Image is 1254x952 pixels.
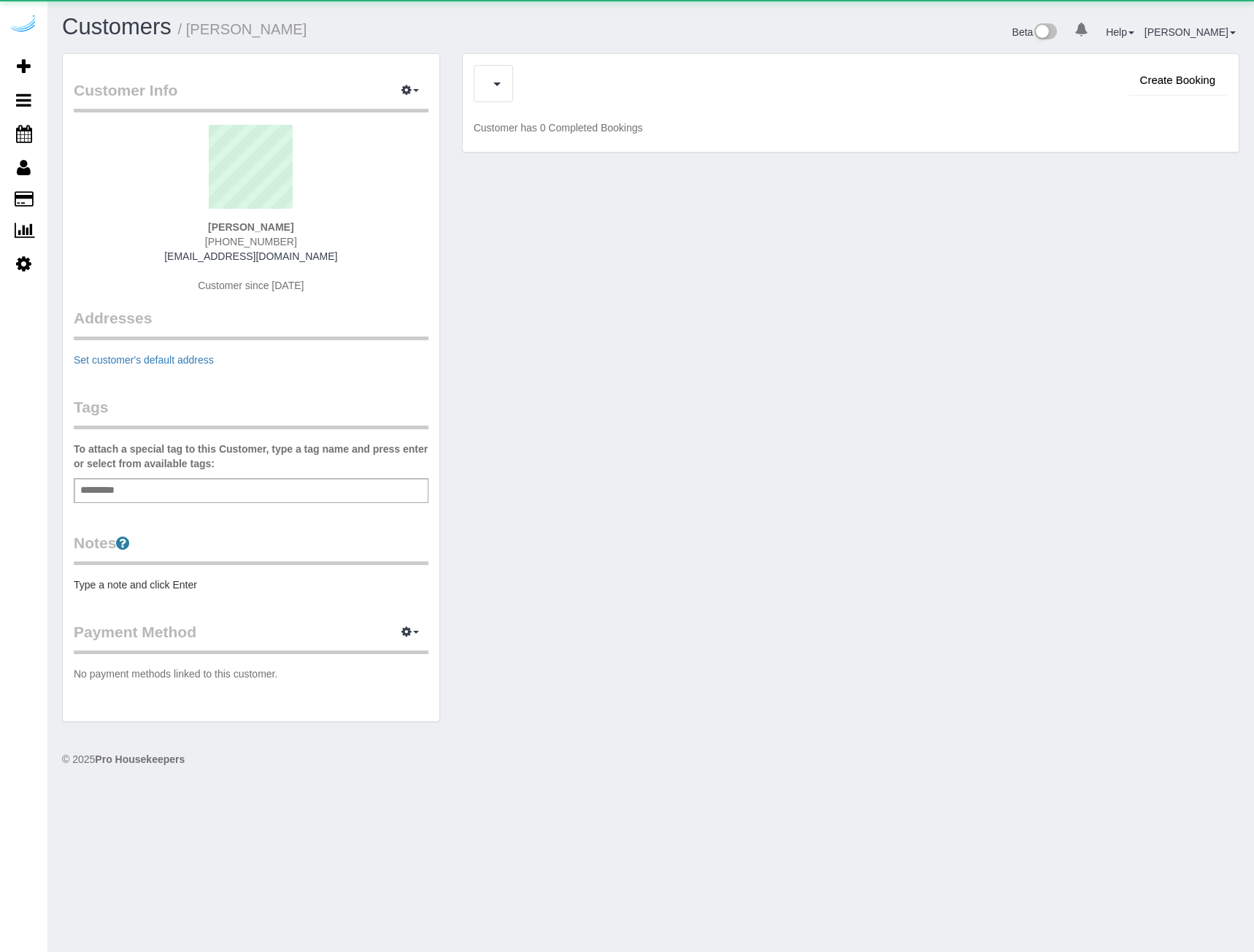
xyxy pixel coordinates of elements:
[62,14,172,39] a: Customers
[474,120,1228,135] p: Customer has 0 Completed Bookings
[74,442,428,471] label: To attach a special tag to this Customer, type a tag name and press enter or select from availabl...
[9,15,38,35] img: Automaid Logo
[164,250,337,262] a: [EMAIL_ADDRESS][DOMAIN_NAME]
[1145,26,1236,38] a: [PERSON_NAME]
[1106,26,1134,38] a: Help
[208,221,293,233] strong: [PERSON_NAME]
[74,396,428,429] legend: Tags
[198,280,304,291] span: Customer since [DATE]
[74,621,428,654] legend: Payment Method
[1033,23,1057,42] img: New interface
[74,577,428,592] pre: Type a note and click Enter
[74,667,428,681] p: No payment methods linked to this customer.
[74,354,214,366] a: Set customer's default address
[178,21,307,37] small: / [PERSON_NAME]
[1012,26,1058,38] a: Beta
[62,752,1239,767] div: © 2025
[95,753,185,765] strong: Pro Housekeepers
[205,236,297,247] span: [PHONE_NUMBER]
[74,532,428,565] legend: Notes
[1128,65,1228,96] button: Create Booking
[74,80,428,112] legend: Customer Info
